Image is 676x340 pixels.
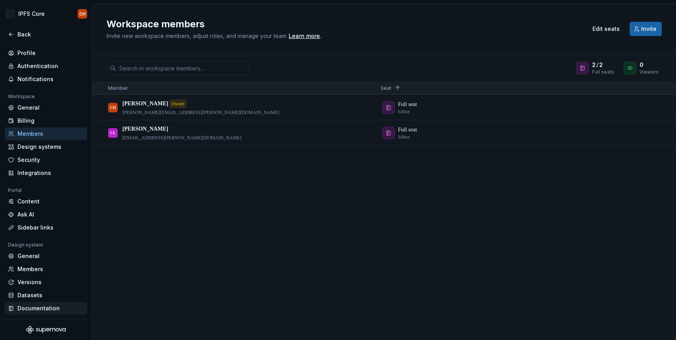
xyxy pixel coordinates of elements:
div: Workspace [5,92,38,101]
div: Ask AI [17,211,84,218]
a: Design systems [5,141,87,153]
button: IIPFS CoreCH [2,5,90,23]
a: Back [5,28,87,41]
div: CH [79,11,86,17]
a: Members [5,263,87,275]
p: [PERSON_NAME] [122,100,168,108]
a: General [5,101,87,114]
span: Edit seats [592,25,620,33]
span: 2 [599,61,603,69]
div: Members [17,265,84,273]
span: 0 [640,61,644,69]
h2: Workspace members [107,18,578,30]
div: Owner [170,100,186,108]
div: Full seats [592,69,614,75]
a: General [5,250,87,262]
a: Billing [5,114,87,127]
a: Documentation [5,302,87,315]
a: Datasets [5,289,87,302]
div: Viewers [640,69,659,75]
div: General [17,252,84,260]
div: / [592,61,614,69]
p: Editor [398,134,410,140]
div: Profile [17,49,84,57]
div: Versions [17,278,84,286]
div: Billing [17,117,84,125]
span: Invite [641,25,657,33]
div: Back [17,30,84,38]
div: Notifications [17,75,84,83]
span: Seat [381,85,391,91]
a: Learn more [289,32,320,40]
a: Ask AI [5,208,87,221]
div: Sidebar links [17,224,84,232]
a: Security [5,154,87,166]
svg: Supernova Logo [26,326,66,334]
p: [PERSON_NAME][EMAIL_ADDRESS][PERSON_NAME][DOMAIN_NAME] [122,109,279,116]
div: Design systems [17,143,84,151]
a: Versions [5,276,87,289]
div: Datasets [17,291,84,299]
span: Invite new workspace members, adjust roles, and manage your team. [107,32,288,39]
a: Notifications [5,73,87,85]
div: Members [17,130,84,138]
a: Sidebar links [5,221,87,234]
div: Security [17,156,84,164]
span: . [288,33,321,39]
div: Content [17,198,84,205]
p: [EMAIL_ADDRESS][PERSON_NAME][DOMAIN_NAME] [122,135,242,141]
a: Authentication [5,60,87,72]
button: Full seatEditor [381,125,430,141]
a: Profile [5,47,87,59]
div: General [17,104,84,112]
div: Authentication [17,62,84,70]
span: Member [108,85,128,91]
div: Documentation [17,304,84,312]
div: CH [110,100,116,115]
div: Design system [5,240,46,250]
a: Content [5,195,87,208]
span: 2 [592,61,596,69]
div: IPFS Core [18,10,45,18]
div: Integrations [17,169,84,177]
button: Edit seats [587,22,625,36]
button: Invite [630,22,662,36]
div: I [6,9,15,19]
a: Integrations [5,167,87,179]
p: [PERSON_NAME] [122,125,168,133]
input: Search in workspace members... [116,61,249,75]
p: Full seat [398,126,417,134]
div: Portal [5,186,25,195]
a: Members [5,127,87,140]
div: CL [110,125,116,141]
